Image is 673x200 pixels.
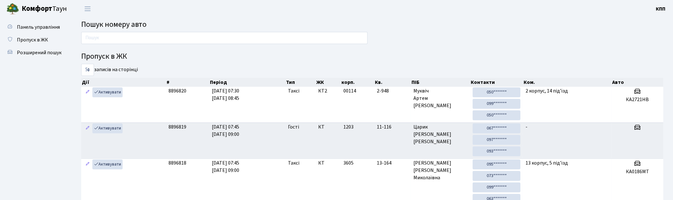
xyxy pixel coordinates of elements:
span: 13 корпус, 5 під'їзд [526,159,568,167]
a: Активувати [92,159,123,169]
th: Кв. [374,78,411,87]
th: # [166,78,209,87]
span: [PERSON_NAME] [PERSON_NAME] Миколаївна [413,159,468,181]
th: Період [209,78,285,87]
span: 2 корпус, 14 під'їзд [526,87,568,94]
a: Активувати [92,87,123,97]
a: Редагувати [84,123,91,133]
h5: КА2721НВ [614,97,661,103]
span: 13-164 [377,159,408,167]
th: Дії [81,78,166,87]
span: 2-948 [377,87,408,95]
span: Панель управління [17,24,60,31]
input: Пошук [81,32,368,44]
label: записів на сторінці [81,64,138,76]
span: Таун [22,4,67,14]
span: Пропуск в ЖК [17,36,48,43]
th: корп. [341,78,374,87]
span: 3605 [343,159,354,167]
span: Таксі [288,87,299,95]
span: КТ2 [318,87,338,95]
span: Царик [PERSON_NAME] [PERSON_NAME] [413,123,468,145]
th: Авто [612,78,664,87]
button: Переключити навігацію [80,4,96,14]
a: Активувати [92,123,123,133]
a: КПП [656,5,665,13]
span: [DATE] 07:45 [DATE] 09:00 [212,159,239,174]
a: Редагувати [84,159,91,169]
th: ПІБ [411,78,470,87]
span: КТ [318,159,338,167]
span: Гості [288,123,299,131]
th: Тип [285,78,316,87]
span: Розширений пошук [17,49,61,56]
span: Таксі [288,159,299,167]
th: Контакти [470,78,523,87]
span: 8896819 [168,123,186,130]
span: [DATE] 07:30 [DATE] 08:45 [212,87,239,102]
h4: Пропуск в ЖК [81,52,663,61]
span: 1203 [343,123,354,130]
span: Муквіч Артем [PERSON_NAME] [413,87,468,109]
span: Пошук номеру авто [81,19,147,30]
span: - [526,123,527,130]
select: записів на сторінці [81,64,94,76]
th: Ком. [523,78,612,87]
a: Редагувати [84,87,91,97]
span: 8896820 [168,87,186,94]
h5: КА0186МТ [614,169,661,175]
span: [DATE] 07:45 [DATE] 09:00 [212,123,239,138]
a: Панель управління [3,21,67,33]
span: 8896818 [168,159,186,167]
span: 00114 [343,87,356,94]
span: 11-116 [377,123,408,131]
a: Розширений пошук [3,46,67,59]
b: Комфорт [22,4,52,14]
span: КТ [318,123,338,131]
a: Пропуск в ЖК [3,33,67,46]
b: КПП [656,5,665,12]
th: ЖК [316,78,341,87]
img: logo.png [6,3,19,15]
